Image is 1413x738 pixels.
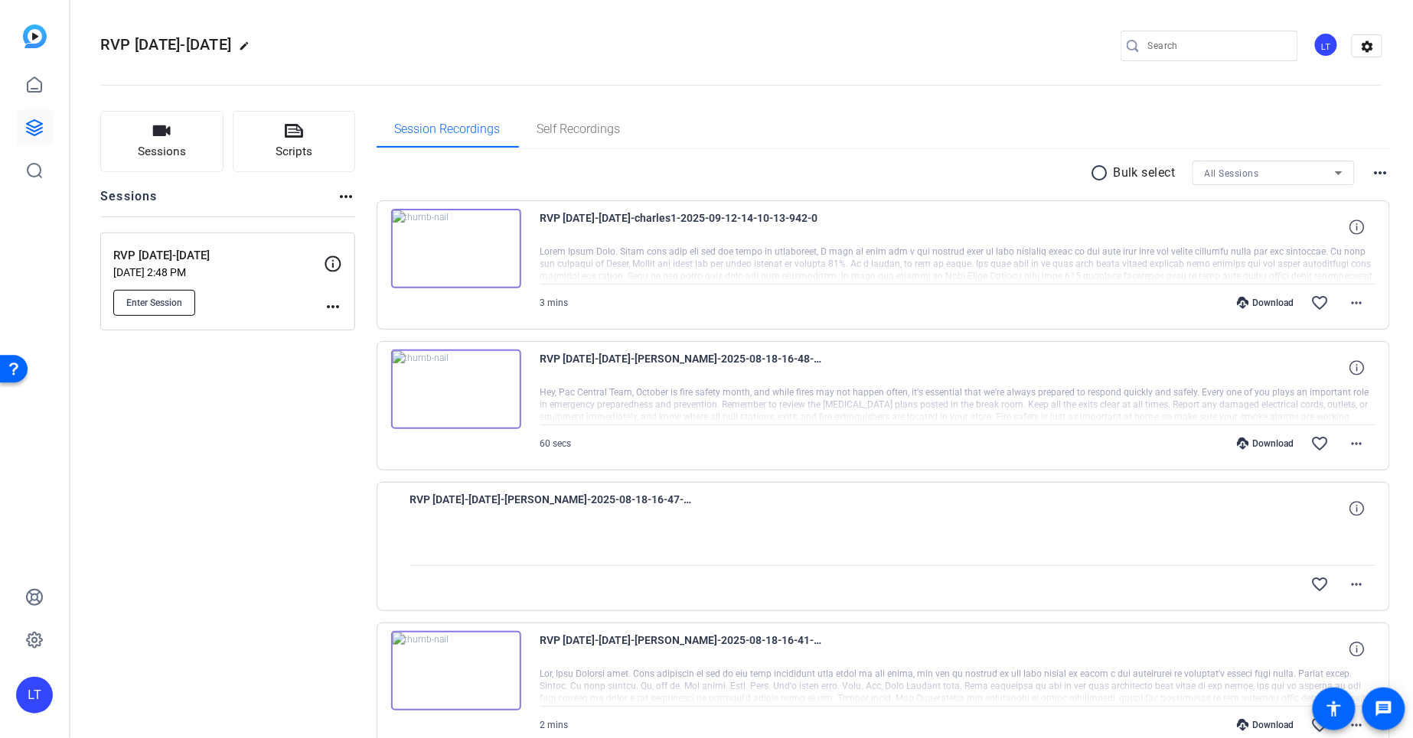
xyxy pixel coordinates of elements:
[113,266,324,278] p: [DATE] 2:48 PM
[1311,434,1330,453] mat-icon: favorite_border
[391,349,521,429] img: thumb-nail
[1348,434,1366,453] mat-icon: more_horiz
[1348,575,1366,593] mat-icon: more_horiz
[1229,437,1302,450] div: Download
[1348,716,1366,734] mat-icon: more_horiz
[540,438,572,449] span: 60 secs
[1114,164,1176,182] p: Bulk select
[1205,168,1259,179] span: All Sessions
[391,209,521,288] img: thumb-nail
[1311,575,1330,593] mat-icon: favorite_border
[1313,32,1339,57] div: LT
[537,123,621,135] span: Self Recordings
[337,187,355,206] mat-icon: more_horiz
[540,631,824,668] span: RVP [DATE]-[DATE]-[PERSON_NAME]-2025-08-18-16-41-33-620-0
[540,297,569,308] span: 3 mins
[16,677,53,714] div: LT
[1229,719,1302,731] div: Download
[1229,297,1302,309] div: Download
[1311,716,1330,734] mat-icon: favorite_border
[540,349,824,386] span: RVP [DATE]-[DATE]-[PERSON_NAME]-2025-08-18-16-48-40-524-0
[100,111,224,172] button: Sessions
[1348,294,1366,312] mat-icon: more_horiz
[23,24,47,48] img: blue-gradient.svg
[126,297,182,309] span: Enter Session
[540,209,824,245] span: RVP [DATE]-[DATE]-charles1-2025-09-12-14-10-13-942-0
[1313,32,1340,59] ngx-avatar: Lauren Turner
[1353,35,1383,58] mat-icon: settings
[540,720,569,730] span: 2 mins
[113,247,324,265] p: RVP [DATE]-[DATE]
[1311,294,1330,312] mat-icon: favorite_border
[138,143,186,161] span: Sessions
[391,631,521,710] img: thumb-nail
[113,290,195,316] button: Enter Session
[1091,164,1114,182] mat-icon: radio_button_unchecked
[324,297,342,316] mat-icon: more_horiz
[233,111,356,172] button: Scripts
[239,41,257,59] mat-icon: edit
[1372,164,1390,182] mat-icon: more_horiz
[395,123,501,135] span: Session Recordings
[100,187,158,216] h2: Sessions
[100,35,231,54] span: RVP [DATE]-[DATE]
[410,490,693,527] span: RVP [DATE]-[DATE]-[PERSON_NAME]-2025-08-18-16-47-11-756-0
[1375,700,1393,718] mat-icon: message
[1148,37,1286,55] input: Search
[276,143,312,161] span: Scripts
[1325,700,1343,718] mat-icon: accessibility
